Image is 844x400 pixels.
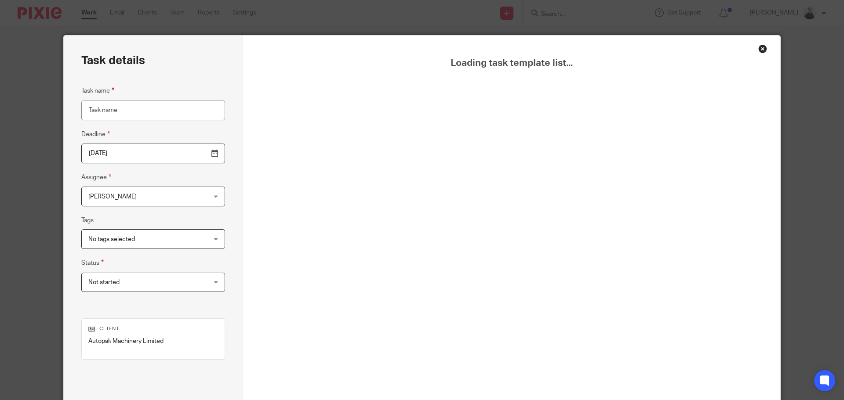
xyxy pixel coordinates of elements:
input: Task name [81,101,225,120]
input: Pick a date [81,144,225,163]
label: Assignee [81,172,111,182]
p: Client [88,325,218,332]
label: Status [81,258,104,268]
label: Tags [81,216,94,225]
span: [PERSON_NAME] [88,194,137,200]
span: Not started [88,279,120,285]
span: No tags selected [88,236,135,242]
label: Task name [81,86,114,96]
span: Loading task template list... [265,58,759,69]
p: Autopak Machinery Limited [88,337,218,346]
h2: Task details [81,53,145,68]
label: Deadline [81,129,110,139]
div: Close this dialog window [758,44,767,53]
